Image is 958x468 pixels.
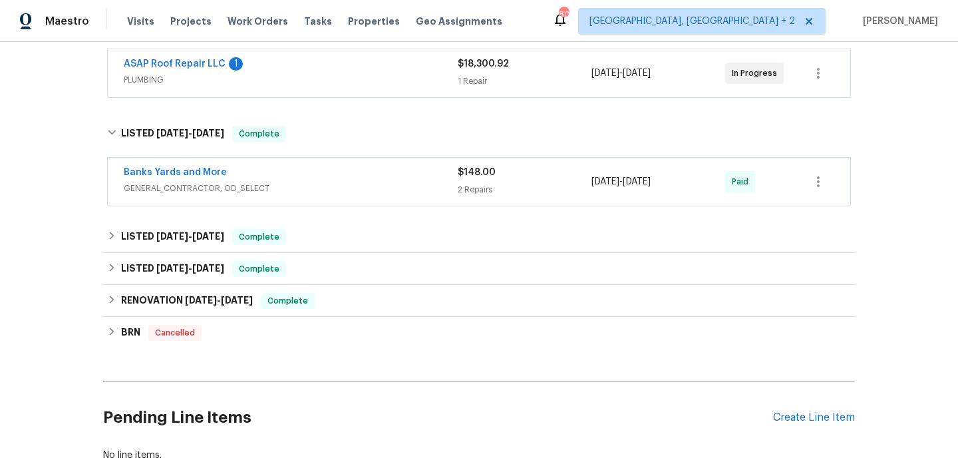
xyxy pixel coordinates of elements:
[192,264,224,273] span: [DATE]
[121,229,224,245] h6: LISTED
[228,15,288,28] span: Work Orders
[591,67,651,80] span: -
[221,296,253,305] span: [DATE]
[156,128,188,138] span: [DATE]
[458,168,496,177] span: $148.00
[234,230,285,244] span: Complete
[103,285,855,317] div: RENOVATION [DATE]-[DATE]Complete
[156,232,188,241] span: [DATE]
[234,262,285,276] span: Complete
[170,15,212,28] span: Projects
[458,183,591,196] div: 2 Repairs
[121,325,140,341] h6: BRN
[559,8,568,21] div: 80
[458,75,591,88] div: 1 Repair
[416,15,502,28] span: Geo Assignments
[234,127,285,140] span: Complete
[121,261,224,277] h6: LISTED
[623,177,651,186] span: [DATE]
[103,449,855,462] div: No line items.
[262,294,313,308] span: Complete
[591,175,651,188] span: -
[591,177,619,186] span: [DATE]
[150,326,200,340] span: Cancelled
[124,73,458,87] span: PLUMBING
[45,15,89,28] span: Maestro
[858,15,938,28] span: [PERSON_NAME]
[773,411,855,424] div: Create Line Item
[732,175,754,188] span: Paid
[103,317,855,349] div: BRN Cancelled
[156,232,224,241] span: -
[591,69,619,78] span: [DATE]
[121,293,253,309] h6: RENOVATION
[103,253,855,285] div: LISTED [DATE]-[DATE]Complete
[156,264,224,273] span: -
[458,59,509,69] span: $18,300.92
[192,232,224,241] span: [DATE]
[103,113,855,155] div: LISTED [DATE]-[DATE]Complete
[589,15,795,28] span: [GEOGRAPHIC_DATA], [GEOGRAPHIC_DATA] + 2
[103,221,855,253] div: LISTED [DATE]-[DATE]Complete
[156,264,188,273] span: [DATE]
[348,15,400,28] span: Properties
[124,168,227,177] a: Banks Yards and More
[121,126,224,142] h6: LISTED
[127,15,154,28] span: Visits
[623,69,651,78] span: [DATE]
[156,128,224,138] span: -
[103,387,773,449] h2: Pending Line Items
[732,67,782,80] span: In Progress
[229,57,243,71] div: 1
[304,17,332,26] span: Tasks
[185,296,253,305] span: -
[185,296,217,305] span: [DATE]
[124,182,458,195] span: GENERAL_CONTRACTOR, OD_SELECT
[124,59,226,69] a: ASAP Roof Repair LLC
[192,128,224,138] span: [DATE]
